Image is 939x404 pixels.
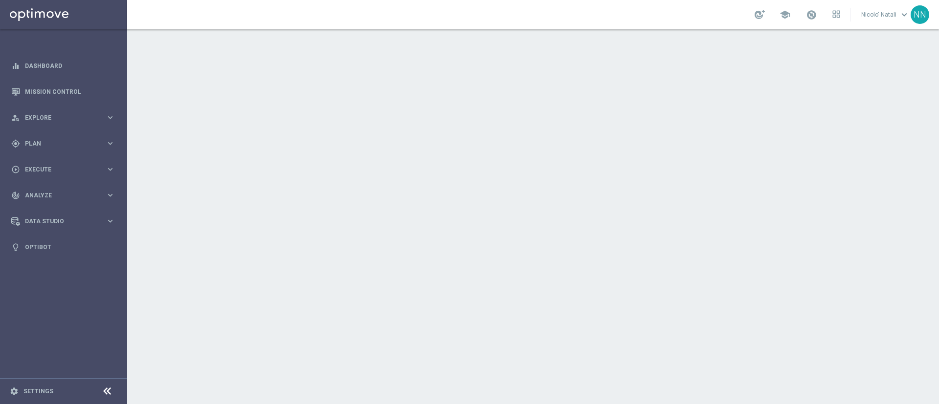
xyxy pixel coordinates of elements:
button: lightbulb Optibot [11,243,115,251]
i: keyboard_arrow_right [106,191,115,200]
i: keyboard_arrow_right [106,113,115,122]
i: lightbulb [11,243,20,252]
a: Optibot [25,234,115,260]
i: equalizer [11,62,20,70]
div: Analyze [11,191,106,200]
a: Mission Control [25,79,115,105]
div: Optibot [11,234,115,260]
button: equalizer Dashboard [11,62,115,70]
div: Dashboard [11,53,115,79]
a: Settings [23,388,53,394]
span: keyboard_arrow_down [899,9,910,20]
div: Mission Control [11,79,115,105]
button: Data Studio keyboard_arrow_right [11,217,115,225]
span: Plan [25,141,106,147]
i: track_changes [11,191,20,200]
div: NN [911,5,929,24]
i: keyboard_arrow_right [106,139,115,148]
i: settings [10,387,19,396]
button: person_search Explore keyboard_arrow_right [11,114,115,122]
a: Nicolo' Natalikeyboard_arrow_down [860,7,911,22]
div: Data Studio [11,217,106,226]
i: keyboard_arrow_right [106,216,115,226]
div: Explore [11,113,106,122]
button: gps_fixed Plan keyboard_arrow_right [11,140,115,148]
button: track_changes Analyze keyboard_arrow_right [11,191,115,199]
a: Dashboard [25,53,115,79]
div: Execute [11,165,106,174]
span: Data Studio [25,218,106,224]
i: gps_fixed [11,139,20,148]
i: person_search [11,113,20,122]
span: school [780,9,790,20]
button: Mission Control [11,88,115,96]
i: play_circle_outline [11,165,20,174]
div: Plan [11,139,106,148]
span: Explore [25,115,106,121]
span: Analyze [25,192,106,198]
span: Execute [25,167,106,172]
i: keyboard_arrow_right [106,165,115,174]
button: play_circle_outline Execute keyboard_arrow_right [11,166,115,173]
